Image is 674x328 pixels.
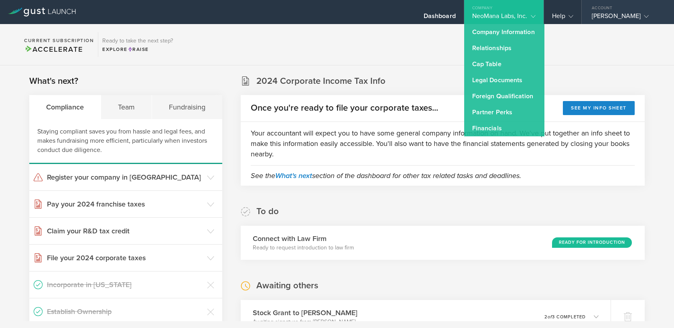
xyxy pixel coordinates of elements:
div: Explore [102,46,173,53]
div: Ready to take the next step?ExploreRaise [98,32,177,57]
p: 2 3 completed [544,315,586,319]
h3: Ready to take the next step? [102,38,173,44]
p: Your accountant will expect you to have some general company information on hand. We've put toget... [251,128,635,159]
h3: Claim your R&D tax credit [47,226,203,236]
em: See the section of the dashboard for other tax related tasks and deadlines. [251,171,521,180]
h2: Current Subscription [24,38,94,43]
span: Accelerate [24,45,83,54]
h3: Stock Grant to [PERSON_NAME] [253,308,357,318]
div: Fundraising [152,95,222,119]
em: of [548,314,552,320]
div: Ready for Introduction [552,237,632,248]
h3: Pay your 2024 franchise taxes [47,199,203,209]
h3: Establish Ownership [47,306,203,317]
h2: 2024 Corporate Income Tax Info [256,75,386,87]
div: Connect with Law FirmReady to request introduction to law firmReady for Introduction [241,226,645,260]
h3: Register your company in [GEOGRAPHIC_DATA] [47,172,203,182]
iframe: Chat Widget [634,290,674,328]
div: Staying compliant saves you from hassle and legal fees, and makes fundraising more efficient, par... [29,119,222,164]
div: Dashboard [424,12,456,24]
span: Raise [128,47,149,52]
h2: Awaiting others [256,280,318,292]
a: What's next [275,171,312,180]
button: See my info sheet [563,101,635,115]
div: Compliance [29,95,101,119]
div: Team [101,95,152,119]
h3: Incorporate in [US_STATE] [47,279,203,290]
h3: Connect with Law Firm [253,233,354,244]
div: [PERSON_NAME] [592,12,660,24]
h2: What's next? [29,75,78,87]
p: Awaiting signature from [PERSON_NAME] [253,318,357,326]
div: Help [552,12,573,24]
h2: Once you're ready to file your corporate taxes... [251,102,438,114]
h3: File your 2024 corporate taxes [47,253,203,263]
div: NeoMana Labs, Inc. [472,12,536,24]
p: Ready to request introduction to law firm [253,244,354,252]
h2: To do [256,206,279,217]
